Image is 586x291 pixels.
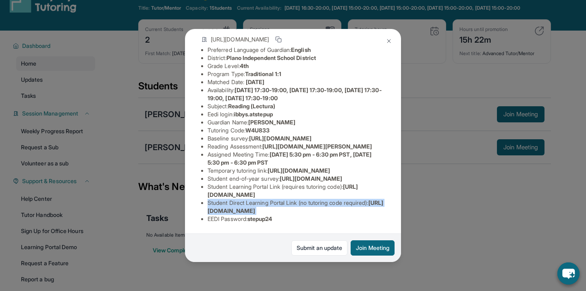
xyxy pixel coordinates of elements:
li: EEDI Password : [208,215,385,223]
span: English [291,46,311,53]
span: Traditional 1:1 [245,70,281,77]
span: [URL][DOMAIN_NAME] [211,35,269,43]
span: 4th [240,62,249,69]
li: Matched Date: [208,78,385,86]
li: Assigned Meeting Time : [208,151,385,167]
span: [PERSON_NAME] [248,119,295,126]
span: [URL][DOMAIN_NAME] [268,167,330,174]
li: District: [208,54,385,62]
span: [DATE] [246,78,264,85]
a: Submit an update [291,240,347,256]
span: [DATE] 5:30 pm - 6:30 pm PST, [DATE] 5:30 pm - 6:30 pm PST [208,151,372,166]
li: Preferred Language of Guardian: [208,46,385,54]
span: W4U833 [245,127,270,134]
span: Plano Independent School District [227,54,316,61]
span: Reading (Lectura) [228,103,275,109]
li: Student Learning Portal Link (requires tutoring code) : [208,183,385,199]
button: Join Meeting [351,240,395,256]
li: Subject : [208,102,385,110]
li: Program Type: [208,70,385,78]
span: [URL][DOMAIN_NAME] [280,175,342,182]
li: Availability: [208,86,385,102]
img: Close Icon [386,38,392,44]
li: Temporary tutoring link : [208,167,385,175]
button: Copy link [274,35,283,44]
span: [URL][DOMAIN_NAME] [249,135,312,142]
li: Student end-of-year survey : [208,175,385,183]
span: stepup24 [247,215,272,222]
li: Eedi login : [208,110,385,118]
li: Student Direct Learning Portal Link (no tutoring code required) : [208,199,385,215]
span: [DATE] 17:30-19:00, [DATE] 17:30-19:00, [DATE] 17:30-19:00, [DATE] 17:30-19:00 [208,87,382,101]
button: chat-button [557,262,580,285]
li: Baseline survey : [208,134,385,142]
span: ibbys.atstepup [234,111,273,118]
li: Tutoring Code : [208,126,385,134]
span: [URL][DOMAIN_NAME][PERSON_NAME] [262,143,372,150]
li: Grade Level: [208,62,385,70]
li: Guardian Name : [208,118,385,126]
li: Reading Assessment : [208,142,385,151]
